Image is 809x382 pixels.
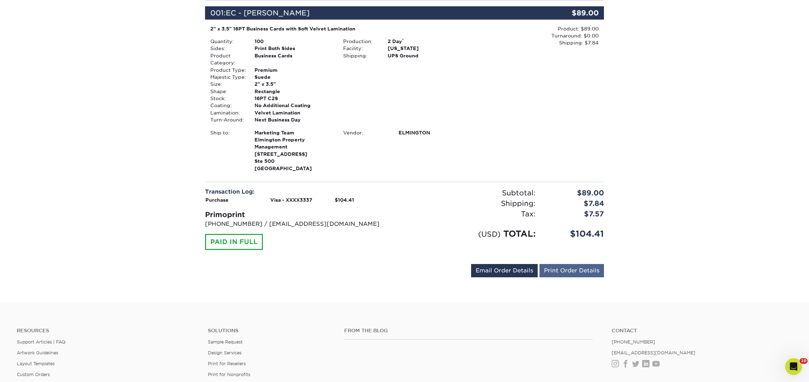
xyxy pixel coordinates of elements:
a: Sample Request [208,339,243,345]
div: Premium [249,67,338,74]
div: $104.41 [541,228,609,240]
div: [US_STATE] [382,45,471,52]
div: Business Cards [249,52,338,67]
span: Ste 500 [254,158,333,165]
a: Email Order Details [471,264,538,277]
a: Support Articles | FAQ [17,339,66,345]
span: [STREET_ADDRESS] [254,151,333,158]
div: No Additional Coating [249,102,338,109]
div: Velvet Lamination [249,109,338,116]
div: Product: $89.00 Turnaround: $0.00 Shipping: $7.84 [471,25,599,47]
h4: Solutions [208,328,334,334]
div: Lamination: [205,109,249,116]
span: Elmington Property Management [254,136,333,151]
strong: Visa - XXXX3337 [270,197,312,203]
div: UPS Ground [382,52,471,59]
strong: Purchase [205,197,229,203]
div: Print Both Sides [249,45,338,52]
div: Rectangle [249,88,338,95]
h4: From the Blog [344,328,593,334]
div: Facility: [338,45,382,52]
div: 001: [205,6,537,20]
div: Turn-Around: [205,116,249,123]
span: 10 [800,358,808,364]
span: TOTAL: [503,229,536,239]
a: Print for Nonprofits [208,372,250,377]
strong: [GEOGRAPHIC_DATA] [254,129,333,171]
div: Quantity: [205,38,249,45]
div: PAID IN FULL [205,234,263,250]
div: Size: [205,81,249,88]
a: Print for Resellers [208,361,246,366]
small: (USD) [478,230,501,238]
div: Coating: [205,102,249,109]
a: Print Order Details [539,264,604,277]
div: Next Business Day [249,116,338,123]
a: Contact [612,328,792,334]
div: 16PT C2S [249,95,338,102]
span: EC - [PERSON_NAME] [226,9,310,17]
span: Marketing Team [254,129,333,136]
iframe: Intercom live chat [785,358,802,375]
div: Sides: [205,45,249,52]
div: Production: [338,38,382,45]
div: 2" x 3.5" 16PT Business Cards with Soft Velvet Lamination [210,25,466,32]
div: $89.00 [537,6,604,20]
div: Shipping: [404,198,541,209]
div: ELMINGTON [393,129,471,136]
div: Ship to: [205,129,249,172]
div: $7.57 [541,209,609,219]
a: [EMAIL_ADDRESS][DOMAIN_NAME] [612,350,695,355]
div: Transaction Log: [205,188,399,196]
div: Tax: [404,209,541,219]
div: Vendor: [338,129,393,136]
div: $89.00 [541,188,609,198]
strong: $104.41 [335,197,354,203]
div: Subtotal: [404,188,541,198]
div: Majestic Type: [205,74,249,81]
a: Artwork Guidelines [17,350,58,355]
div: Product Type: [205,67,249,74]
div: Product Category: [205,52,249,67]
div: 2 Day [382,38,471,45]
h4: Resources [17,328,197,334]
a: [PHONE_NUMBER] [612,339,655,345]
div: Shape: [205,88,249,95]
a: Design Services [208,350,242,355]
div: $7.84 [541,198,609,209]
div: Primoprint [205,209,399,220]
div: Suede [249,74,338,81]
div: Stock: [205,95,249,102]
div: 100 [249,38,338,45]
div: 2" x 3.5" [249,81,338,88]
p: [PHONE_NUMBER] / [EMAIL_ADDRESS][DOMAIN_NAME] [205,220,399,228]
div: Shipping: [338,52,382,59]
